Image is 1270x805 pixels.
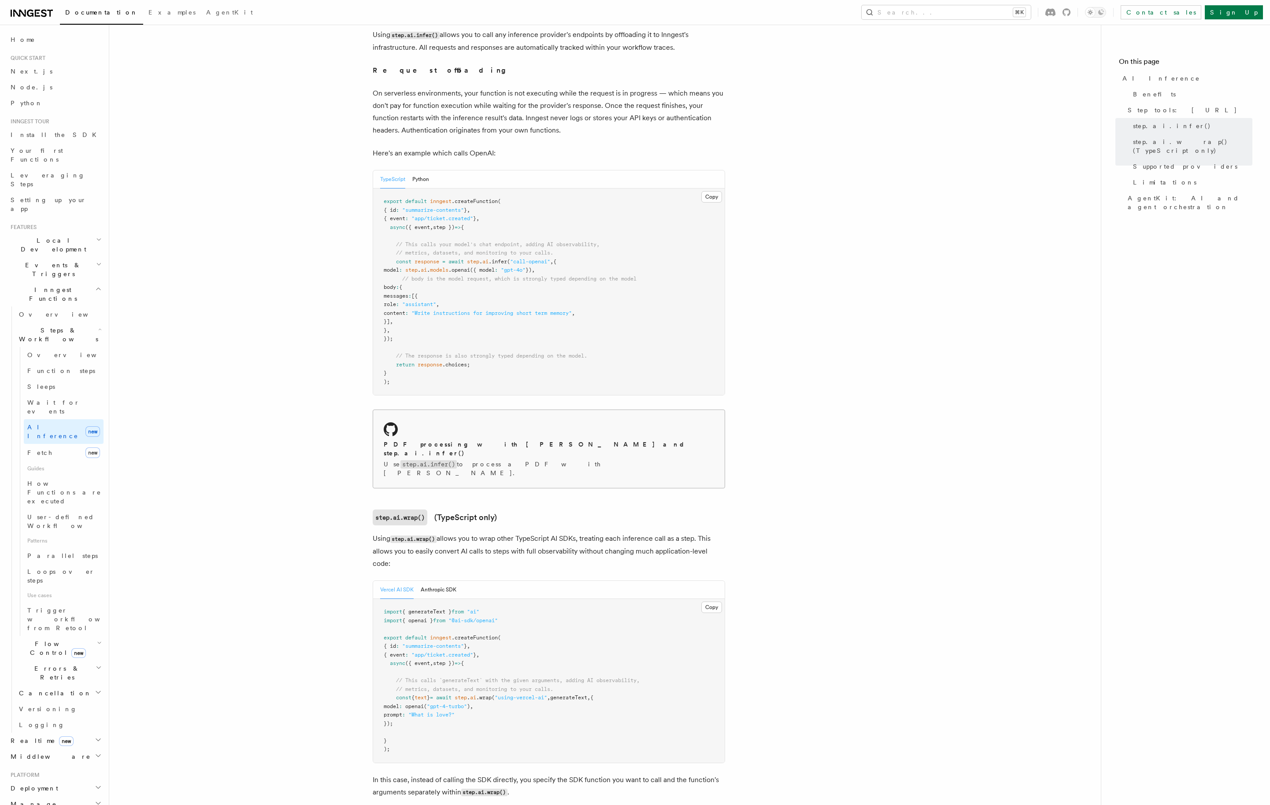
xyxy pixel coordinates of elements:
span: body [384,284,396,290]
span: content [384,310,405,316]
span: model [384,703,399,709]
span: // body is the model request, which is strongly typed depending on the model [402,276,637,282]
span: Function steps [27,367,95,374]
span: : [396,207,399,213]
span: await [436,694,452,701]
code: step.ai.wrap() [461,789,507,796]
span: import [384,617,402,624]
span: { [590,694,593,701]
span: => [455,660,461,666]
p: Using allows you to wrap other TypeScript AI SDKs, treating each inference call as a step. This a... [373,532,725,570]
span: Limitations [1133,178,1196,187]
span: "assistant" [402,301,436,307]
span: ai [421,267,427,273]
span: Patterns [24,534,104,548]
span: { generateText } [402,609,452,615]
span: . [418,267,421,273]
a: AgentKit [201,3,258,24]
a: Trigger workflows from Retool [24,602,104,636]
a: How Functions are executed [24,476,104,509]
span: const [396,258,411,265]
span: prompt [384,712,402,718]
span: await [448,258,464,265]
span: Supported providers [1133,162,1237,171]
span: How Functions are executed [27,480,101,505]
span: } [473,652,476,658]
span: Setting up your app [11,196,86,212]
span: Quick start [7,55,45,62]
span: "app/ticket.created" [411,215,473,222]
p: In this case, instead of calling the SDK directly, you specify the SDK function you want to call ... [373,774,725,799]
span: Guides [24,462,104,476]
span: : [405,652,408,658]
kbd: ⌘K [1013,8,1026,17]
span: : [405,215,408,222]
span: from [433,617,445,624]
button: Deployment [7,780,104,796]
span: AgentKit [206,9,253,16]
span: Trigger workflows from Retool [27,607,124,631]
a: Home [7,32,104,48]
span: : [402,712,405,718]
a: Python [7,95,104,111]
span: ai [482,258,489,265]
a: Overview [24,347,104,363]
span: .openai [448,267,470,273]
span: const [396,694,411,701]
a: Function steps [24,363,104,379]
span: } [464,643,467,649]
span: text [415,694,427,701]
span: "summarize-contents" [402,643,464,649]
span: default [405,635,427,641]
span: AI Inference [27,424,78,439]
span: Your first Functions [11,147,63,163]
span: new [71,648,86,658]
span: . [427,267,430,273]
span: Logging [19,721,65,728]
span: new [85,447,100,458]
span: : [495,267,498,273]
span: Documentation [65,9,138,16]
a: step.ai.wrap()(TypeScript only) [373,510,497,525]
span: Wait for events [27,399,80,415]
code: step.ai.infer() [400,460,457,469]
span: , [550,258,553,265]
button: Copy [701,602,722,613]
div: Steps & Workflows [15,347,104,636]
span: step }) [433,224,455,230]
span: Python [11,100,43,107]
span: .createFunction [452,635,498,641]
a: Step tools: [URL] [1124,102,1252,118]
span: : [396,284,399,290]
span: Loops over steps [27,568,95,584]
a: Supported providers [1129,159,1252,174]
div: Inngest Functions [7,306,104,733]
a: Your first Functions [7,143,104,167]
span: role [384,301,396,307]
span: ( [492,694,495,701]
span: Examples [148,9,196,16]
span: Leveraging Steps [11,172,85,188]
span: Overview [19,311,110,318]
span: Home [11,35,35,44]
span: { [461,660,464,666]
span: , [430,660,433,666]
a: step.ai.wrap() (TypeScript only) [1129,134,1252,159]
span: Inngest Functions [7,285,95,303]
span: : [396,301,399,307]
span: inngest [430,198,452,204]
span: Install the SDK [11,131,102,138]
span: // This calls `generateText` with the given arguments, adding AI observability, [396,677,640,683]
span: new [85,426,100,437]
span: // The response is also strongly typed depending on the model. [396,353,587,359]
span: ai [470,694,476,701]
span: AI Inference [1122,74,1200,83]
span: Flow Control [15,639,97,657]
span: ); [384,746,390,752]
a: Sleeps [24,379,104,395]
span: , [430,224,433,230]
button: Vercel AI SDK [380,581,414,599]
span: { [399,284,402,290]
span: "ai" [467,609,479,615]
a: Node.js [7,79,104,95]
